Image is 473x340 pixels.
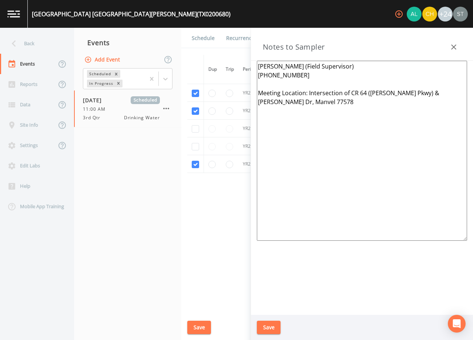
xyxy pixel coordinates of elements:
th: Period [238,55,263,84]
button: Save [187,321,211,334]
img: 30a13df2a12044f58df5f6b7fda61338 [407,7,422,21]
span: 11:00 AM [83,106,110,113]
button: Save [257,321,281,334]
a: Schedule [191,28,216,49]
div: Scheduled [87,70,112,78]
img: logo [7,10,20,17]
span: 3rd Qtr [83,114,105,121]
div: Alaina Hahn [406,7,422,21]
div: Open Intercom Messenger [448,315,466,333]
span: Drinking Water [124,114,160,121]
td: YR2025 [238,84,263,102]
img: c74b8b8b1c7a9d34f67c5e0ca157ed15 [422,7,437,21]
h3: Notes to Sampler [263,41,325,53]
th: Trip [221,55,238,84]
td: YR2025 [238,102,263,120]
div: Remove Scheduled [112,70,120,78]
div: +24 [438,7,453,21]
div: Events [74,33,181,52]
a: Recurrence [225,28,256,49]
span: Scheduled [131,96,160,104]
button: Add Event [83,53,123,67]
th: Dup [204,55,222,84]
td: YR2025 [238,137,263,155]
a: [DATE]Scheduled11:00 AM3rd QtrDrinking Water [74,90,181,127]
img: cb9926319991c592eb2b4c75d39c237f [453,7,468,21]
div: [GEOGRAPHIC_DATA] [GEOGRAPHIC_DATA][PERSON_NAME] (TX0200680) [32,10,231,19]
span: [DATE] [83,96,107,104]
div: Remove In Progress [114,80,123,87]
td: YR2025 [238,155,263,173]
div: In Progress [87,80,114,87]
div: Charles Medina [422,7,437,21]
textarea: [PERSON_NAME] (Field Supervisor) [PHONE_NUMBER] Meeting Location: Intersection of CR 64 ([PERSON_... [257,61,467,241]
td: YR2025 [238,120,263,137]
